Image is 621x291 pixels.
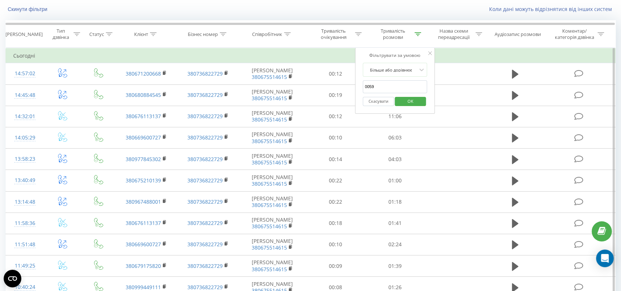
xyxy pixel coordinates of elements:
[489,6,615,12] a: Коли дані можуть відрізнятися вiд інших систем
[134,31,148,37] div: Клієнт
[495,31,541,37] div: Аудіозапис розмови
[126,198,161,205] a: 380967488001
[50,28,72,40] div: Тип дзвінка
[239,127,305,148] td: [PERSON_NAME]
[252,116,287,123] a: 380675514615
[306,191,365,212] td: 00:22
[13,66,36,81] div: 14:57:02
[13,173,36,188] div: 13:40:49
[239,63,305,84] td: [PERSON_NAME]
[365,255,425,277] td: 01:39
[252,73,287,80] a: 380675514615
[252,201,287,208] a: 380675514615
[239,234,305,255] td: [PERSON_NAME]
[306,149,365,170] td: 00:14
[365,149,425,170] td: 04:03
[187,70,223,77] a: 380736822729
[306,170,365,191] td: 00:22
[239,149,305,170] td: [PERSON_NAME]
[314,28,353,40] div: Тривалість очікування
[553,28,596,40] div: Коментар/категорія дзвінка
[13,195,36,209] div: 13:14:48
[126,177,161,184] a: 380675210139
[363,97,394,106] button: Скасувати
[6,31,43,37] div: [PERSON_NAME]
[252,244,287,251] a: 380675514615
[239,170,305,191] td: [PERSON_NAME]
[126,241,161,248] a: 380669600727
[126,156,161,163] a: 380977845302
[239,212,305,234] td: [PERSON_NAME]
[373,28,413,40] div: Тривалість розмови
[89,31,104,37] div: Статус
[126,113,161,120] a: 380676113137
[306,84,365,106] td: 00:19
[239,255,305,277] td: [PERSON_NAME]
[187,134,223,141] a: 380736822729
[365,212,425,234] td: 01:41
[126,134,161,141] a: 380669600727
[306,255,365,277] td: 00:09
[187,241,223,248] a: 380736822729
[365,170,425,191] td: 01:00
[365,106,425,127] td: 11:06
[126,70,161,77] a: 380671200668
[252,223,287,230] a: 380675514615
[4,270,21,287] button: Open CMP widget
[306,63,365,84] td: 00:12
[126,284,161,291] a: 380999449111
[6,48,615,63] td: Сьогодні
[13,216,36,230] div: 11:58:36
[188,31,218,37] div: Бізнес номер
[363,52,427,59] div: Фільтрувати за умовою
[363,80,427,93] input: 00:00
[187,198,223,205] a: 380736822729
[306,106,365,127] td: 00:12
[252,180,287,187] a: 380675514615
[252,31,282,37] div: Співробітник
[365,127,425,148] td: 06:03
[400,95,421,107] span: OK
[434,28,474,40] div: Назва схеми переадресації
[126,219,161,226] a: 380676113137
[365,191,425,212] td: 01:18
[596,250,614,267] div: Open Intercom Messenger
[395,97,426,106] button: OK
[252,266,287,273] a: 380675514615
[187,284,223,291] a: 380736822729
[13,131,36,145] div: 14:05:29
[13,109,36,124] div: 14:32:01
[187,177,223,184] a: 380736822729
[365,234,425,255] td: 02:24
[187,113,223,120] a: 380736822729
[187,262,223,269] a: 380736822729
[239,191,305,212] td: [PERSON_NAME]
[13,259,36,273] div: 11:49:25
[13,237,36,252] div: 11:51:48
[126,262,161,269] a: 380679175820
[187,91,223,98] a: 380736822729
[13,88,36,102] div: 14:45:48
[306,127,365,148] td: 00:10
[126,91,161,98] a: 380680884545
[187,219,223,226] a: 380736822729
[13,152,36,166] div: 13:58:23
[252,95,287,102] a: 380675514615
[306,234,365,255] td: 00:10
[187,156,223,163] a: 380736822729
[239,84,305,106] td: [PERSON_NAME]
[6,6,51,12] button: Скинути фільтри
[306,212,365,234] td: 00:18
[252,159,287,166] a: 380675514615
[239,106,305,127] td: [PERSON_NAME]
[252,138,287,145] a: 380675514615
